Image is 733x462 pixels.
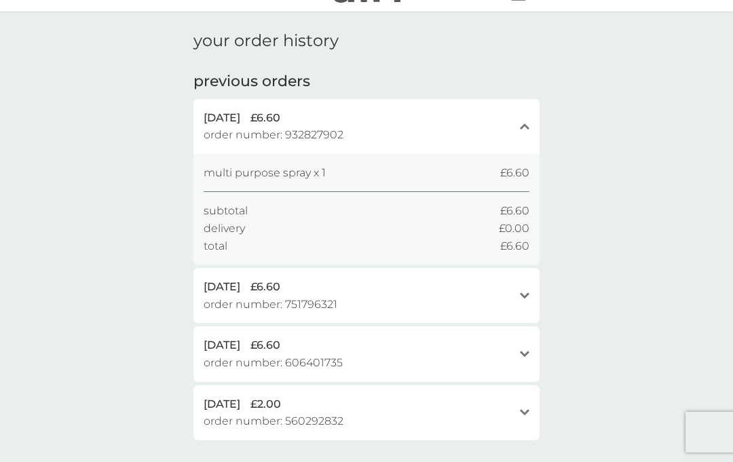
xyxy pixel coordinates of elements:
span: £6.60 [250,336,280,354]
span: £6.60 [500,164,529,182]
span: £2.00 [250,396,281,413]
span: £6.60 [250,109,280,127]
span: £0.00 [499,220,529,237]
span: order number: 606401735 [204,354,343,372]
span: total [204,237,227,255]
span: [DATE] [204,109,240,127]
span: delivery [204,220,245,237]
h1: your order history [193,31,339,51]
span: multi purpose spray x 1 [204,164,326,182]
span: £6.60 [500,202,529,220]
span: £6.60 [250,278,280,296]
span: £6.60 [500,237,529,255]
span: subtotal [204,202,248,220]
span: [DATE] [204,278,240,296]
h2: previous orders [193,71,310,92]
span: order number: 751796321 [204,296,337,313]
span: order number: 932827902 [204,126,343,144]
span: [DATE] [204,396,240,413]
span: order number: 560292832 [204,412,343,430]
span: [DATE] [204,336,240,354]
